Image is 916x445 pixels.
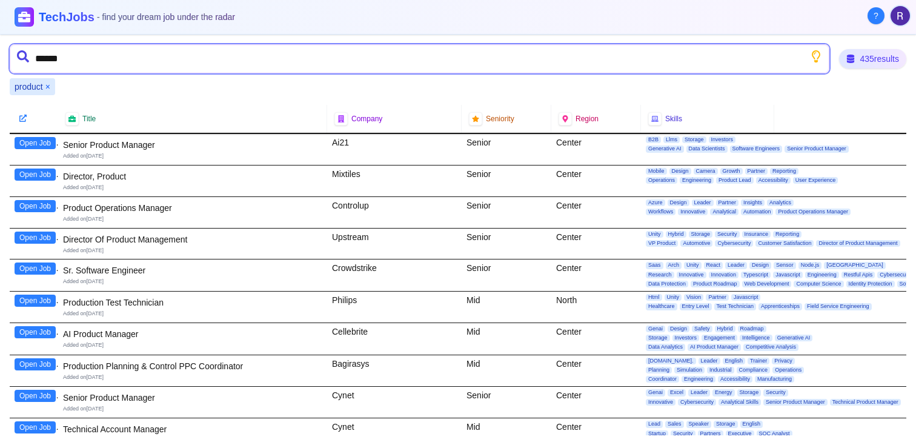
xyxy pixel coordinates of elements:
[551,387,641,418] div: Center
[677,272,706,278] span: Innovative
[646,281,688,287] span: Data Protection
[745,168,768,175] span: Partner
[682,136,706,143] span: Storage
[726,430,754,437] span: Executive
[82,114,96,124] span: Title
[646,168,667,175] span: Mobile
[63,202,322,214] div: Product Operations Manager
[15,390,56,402] button: Open Job
[680,303,712,310] span: Entry Level
[737,389,762,396] span: Storage
[63,373,322,381] div: Added on [DATE]
[646,421,663,427] span: Lead
[462,197,551,228] div: Senior
[646,399,675,406] span: Innovative
[63,170,322,182] div: Director, Product
[715,240,753,247] span: Cybersecurity
[758,303,802,310] span: Apprenticeships
[63,247,322,255] div: Added on [DATE]
[646,136,661,143] span: B2B
[709,272,739,278] span: Innovation
[462,229,551,259] div: Senior
[327,259,462,291] div: Crowdstrike
[684,294,703,301] span: Vision
[15,232,56,244] button: Open Job
[63,233,322,246] div: Director Of Product Management
[772,358,795,364] span: Privacy
[716,177,754,184] span: Product Lead
[551,355,641,387] div: Center
[646,240,678,247] span: VP Product
[891,6,910,25] img: User avatar
[742,231,771,238] span: Insurance
[699,358,720,364] span: Leader
[15,326,56,338] button: Open Job
[63,215,322,223] div: Added on [DATE]
[672,335,700,341] span: Investors
[15,421,56,433] button: Open Job
[678,209,708,215] span: Innovative
[646,389,665,396] span: Genai
[740,421,763,427] span: English
[702,335,737,341] span: Engagement
[462,323,551,355] div: Mid
[551,323,641,355] div: Center
[327,229,462,259] div: Upstream
[665,421,684,427] span: Sales
[709,136,736,143] span: Investors
[462,166,551,196] div: Senior
[772,367,804,373] span: Operations
[773,272,803,278] span: Javascript
[680,177,714,184] span: Engineering
[767,199,794,206] span: Analytics
[646,199,665,206] span: Azure
[63,392,322,404] div: Senior Product Manager
[682,376,715,383] span: Engineering
[785,146,849,152] span: Senior Product Manager
[646,146,684,152] span: Generative AI
[794,281,843,287] span: Computer Science
[877,272,915,278] span: Cybersecurity
[327,387,462,418] div: Cynet
[691,281,740,287] span: Product Roadmap
[874,10,878,22] span: ?
[773,231,801,238] span: Reporting
[646,376,679,383] span: Coordinator
[824,262,886,269] span: [GEOGRAPHIC_DATA]
[798,262,822,269] span: Node.js
[63,328,322,340] div: AI Product Manager
[839,49,906,69] div: 435 results
[741,209,774,215] span: Automation
[775,209,851,215] span: Product Operations Manager
[646,209,675,215] span: Workflows
[686,421,712,427] span: Speaker
[327,197,462,228] div: Controlup
[63,360,322,372] div: Production Planning & Control PPC Coordinator
[689,231,713,238] span: Storage
[15,295,56,307] button: Open Job
[327,292,462,323] div: Philips
[63,341,322,349] div: Added on [DATE]
[462,355,551,387] div: Mid
[15,263,56,275] button: Open Job
[716,199,739,206] span: Partner
[748,358,769,364] span: Trainer
[646,262,663,269] span: Saas
[45,81,50,93] button: Remove product filter
[692,199,714,206] span: Leader
[646,231,663,238] span: Unity
[763,399,828,406] span: Senior Product Manager
[462,387,551,418] div: Senior
[15,358,56,370] button: Open Job
[63,405,322,413] div: Added on [DATE]
[688,389,710,396] span: Leader
[723,358,746,364] span: English
[63,423,322,435] div: Technical Account Manager
[327,166,462,196] div: Mixtiles
[63,264,322,276] div: Sr. Software Engineer
[757,430,792,437] span: SOC Analyst
[707,367,734,373] span: Industrial
[63,296,322,309] div: Production Test Technician
[63,139,322,151] div: Senior Product Manager
[706,294,729,301] span: Partner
